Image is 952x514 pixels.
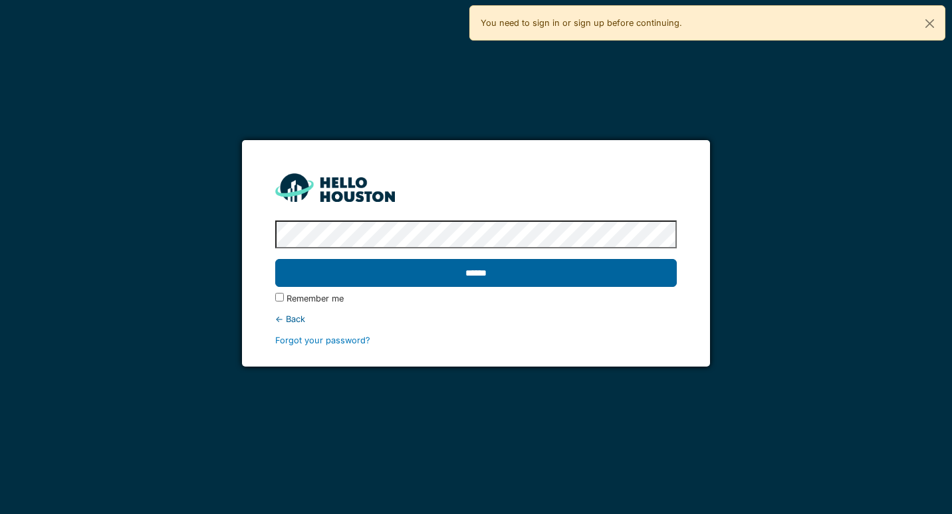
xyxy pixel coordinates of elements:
div: You need to sign in or sign up before continuing. [469,5,945,41]
img: HH_line-BYnF2_Hg.png [275,173,395,202]
div: ← Back [275,313,676,325]
button: Close [915,6,945,41]
a: Forgot your password? [275,335,370,345]
label: Remember me [287,292,344,305]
